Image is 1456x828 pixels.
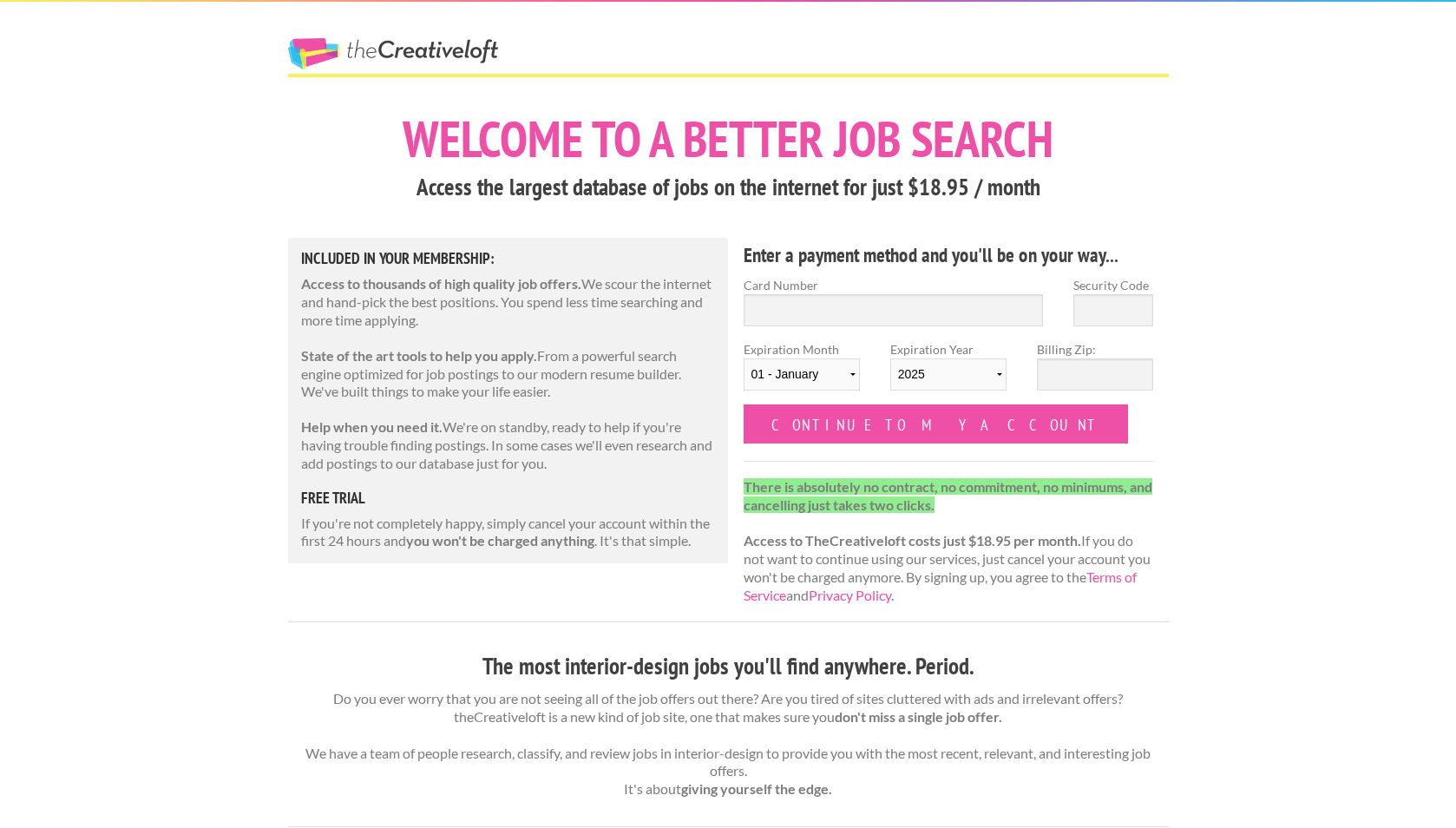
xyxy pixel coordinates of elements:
[406,532,594,549] strong: you won't be charged anything
[301,515,716,551] p: If you're not completely happy, simply cancel your account within the first 24 hours and . It's t...
[1073,276,1153,294] label: Security Code
[301,418,443,435] strong: Help when you need it.
[681,780,832,797] strong: giving yourself the edge.
[301,490,716,506] h5: free trial
[890,358,1007,391] select: Expiration Year
[744,568,1137,603] a: Terms of Service
[301,347,716,401] p: From a powerful search engine optimized for job postings to our modern resume builder. We've buil...
[288,690,1169,798] p: Do you ever worry that you are not seeing all of the job offers out there? Are you tired of sites...
[288,171,1169,204] h3: Access the largest database of jobs on the internet for just $18.95 / month
[744,241,1154,269] h4: Enter a payment method and you'll be on your way...
[301,347,537,364] strong: State of the art tools to help you apply.
[288,38,498,69] a: The Creative Loft
[301,418,716,472] p: We're on standby, ready to help if you're having trouble finding postings. In some cases we'll ev...
[1037,340,1153,358] label: Billing Zip:
[744,478,1154,605] p: If you do not want to continue using our services, just cancel your account you won't be charged ...
[744,478,1152,513] strong: There is absolutely no contract, no commitment, no minimums, and cancelling just takes two clicks.
[744,276,1044,294] label: Card Number
[744,358,860,391] select: Expiration Month
[809,587,891,603] a: Privacy Policy
[301,275,581,292] strong: Access to thousands of high quality job offers.
[301,251,716,266] h5: Included in Your Membership:
[744,340,860,404] label: Expiration Month
[835,708,1002,725] strong: don't miss a single job offer.
[288,114,1169,164] h1: Welcome to a better job search
[744,404,1129,444] input: Continue to my account
[890,340,1007,404] label: Expiration Year
[744,532,1081,549] strong: Access to TheCreativeloft costs just $18.95 per month.
[301,275,716,329] p: We scour the internet and hand-pick the best positions. You spend less time searching and more ti...
[288,650,1169,683] h3: The most interior-design jobs you'll find anywhere. Period.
